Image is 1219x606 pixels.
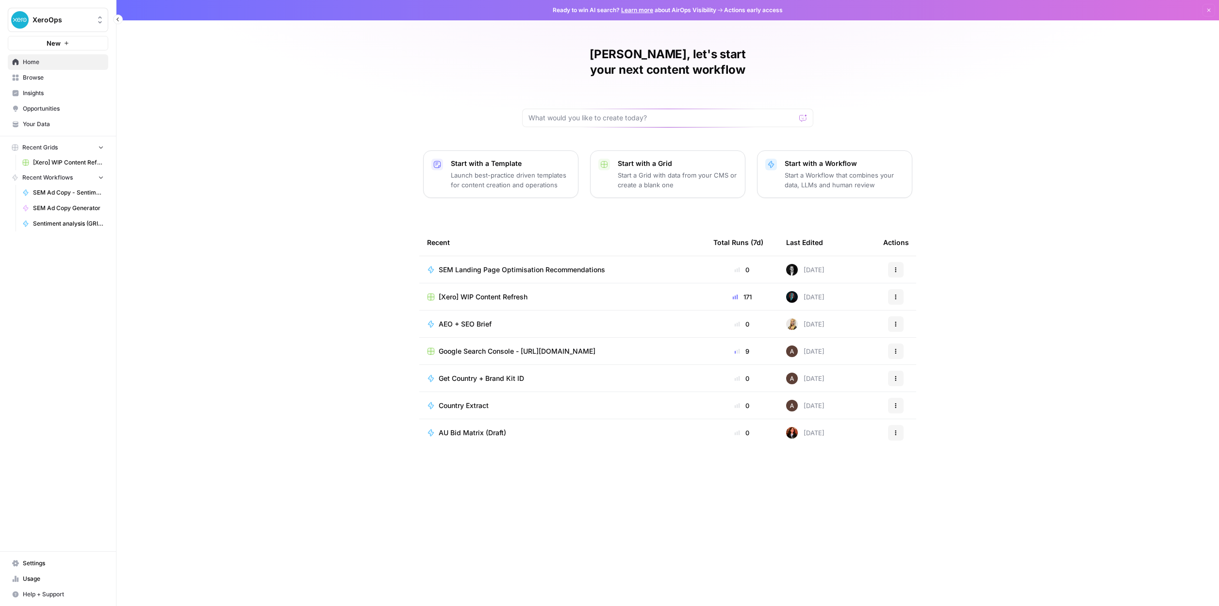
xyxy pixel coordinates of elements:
span: Actions early access [724,6,783,15]
button: Help + Support [8,587,108,602]
div: [DATE] [786,400,824,411]
button: Start with a TemplateLaunch best-practice driven templates for content creation and operations [423,150,578,198]
p: Start with a Grid [618,159,737,168]
p: Start a Workflow that combines your data, LLMs and human review [785,170,904,190]
img: ilf5qirlu51qf7ak37srxb41cqxu [786,291,798,303]
div: [DATE] [786,291,824,303]
div: [DATE] [786,427,824,439]
span: AEO + SEO Brief [439,319,492,329]
span: New [47,38,61,48]
button: Workspace: XeroOps [8,8,108,32]
img: nh1ffu4gqkij28y7n7zaycjgecuc [786,427,798,439]
div: 0 [713,265,771,275]
a: Your Data [8,116,108,132]
button: New [8,36,108,50]
button: Start with a GridStart a Grid with data from your CMS or create a blank one [590,150,745,198]
img: wtbmvrjo3qvncyiyitl6zoukl9gz [786,400,798,411]
div: 0 [713,374,771,383]
div: Recent [427,229,698,256]
a: Browse [8,70,108,85]
span: Help + Support [23,590,104,599]
img: px79t1glc4rjs9gbbkd9hva15240 [786,264,798,276]
a: Get Country + Brand Kit ID [427,374,698,383]
img: wtbmvrjo3qvncyiyitl6zoukl9gz [786,345,798,357]
button: Start with a WorkflowStart a Workflow that combines your data, LLMs and human review [757,150,912,198]
input: What would you like to create today? [528,113,795,123]
span: [Xero] WIP Content Refresh [33,158,104,167]
a: Home [8,54,108,70]
div: Actions [883,229,909,256]
p: Start a Grid with data from your CMS or create a blank one [618,170,737,190]
span: Recent Grids [22,143,58,152]
span: Country Extract [439,401,489,410]
div: [DATE] [786,318,824,330]
a: Usage [8,571,108,587]
div: [DATE] [786,264,824,276]
span: SEM Landing Page Optimisation Recommendations [439,265,605,275]
div: Last Edited [786,229,823,256]
div: [DATE] [786,345,824,357]
span: Recent Workflows [22,173,73,182]
span: XeroOps [33,15,91,25]
span: Ready to win AI search? about AirOps Visibility [553,6,716,15]
span: Browse [23,73,104,82]
img: ygsh7oolkwauxdw54hskm6m165th [786,318,798,330]
span: Google Search Console - [URL][DOMAIN_NAME] [439,346,595,356]
a: [Xero] WIP Content Refresh [18,155,108,170]
span: [Xero] WIP Content Refresh [439,292,527,302]
a: Opportunities [8,101,108,116]
span: SEM Ad Copy - Sentiment Analysis [33,188,104,197]
div: 171 [713,292,771,302]
p: Launch best-practice driven templates for content creation and operations [451,170,570,190]
a: SEM Ad Copy Generator [18,200,108,216]
button: Recent Grids [8,140,108,155]
a: Google Search Console - [URL][DOMAIN_NAME] [427,346,698,356]
a: Settings [8,556,108,571]
a: Insights [8,85,108,101]
div: 0 [713,319,771,329]
a: [Xero] WIP Content Refresh [427,292,698,302]
p: Start with a Template [451,159,570,168]
span: Home [23,58,104,66]
a: SEM Landing Page Optimisation Recommendations [427,265,698,275]
span: SEM Ad Copy Generator [33,204,104,213]
span: Insights [23,89,104,98]
span: Opportunities [23,104,104,113]
p: Start with a Workflow [785,159,904,168]
a: AEO + SEO Brief [427,319,698,329]
button: Recent Workflows [8,170,108,185]
span: AU Bid Matrix (Draft) [439,428,506,438]
span: Your Data [23,120,104,129]
span: Settings [23,559,104,568]
span: Get Country + Brand Kit ID [439,374,524,383]
a: SEM Ad Copy - Sentiment Analysis [18,185,108,200]
div: 0 [713,401,771,410]
a: AU Bid Matrix (Draft) [427,428,698,438]
img: wtbmvrjo3qvncyiyitl6zoukl9gz [786,373,798,384]
div: 9 [713,346,771,356]
img: XeroOps Logo [11,11,29,29]
a: Sentiment analysis (GRID version) [18,216,108,231]
span: Usage [23,574,104,583]
div: 0 [713,428,771,438]
div: Total Runs (7d) [713,229,763,256]
h1: [PERSON_NAME], let's start your next content workflow [522,47,813,78]
a: Learn more [621,6,653,14]
a: Country Extract [427,401,698,410]
span: Sentiment analysis (GRID version) [33,219,104,228]
div: [DATE] [786,373,824,384]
